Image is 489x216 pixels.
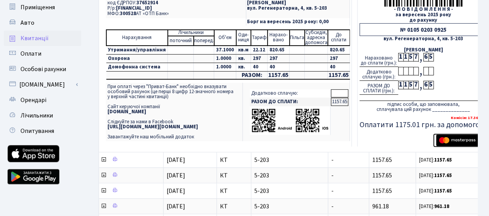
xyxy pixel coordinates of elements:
div: , [418,81,423,90]
td: 40 [268,63,290,71]
span: 5-203 [254,157,324,163]
td: поперед. [194,36,214,46]
span: - [331,202,334,211]
td: Лічильники [168,30,214,36]
td: До cплати [328,30,350,46]
td: 1.0000 [214,63,236,71]
div: РАЗОМ ДО СПЛАТИ (грн.): [360,81,398,95]
b: 1157.65 [434,172,452,179]
span: КТ [220,157,248,163]
span: Особові рахунки [20,65,66,73]
td: Домофонна система [106,63,168,71]
p: Борг на вересень 2025 року: 0,00 [247,19,349,24]
td: 297 [328,54,350,63]
b: 961.18 [434,203,449,210]
td: 1157.65 [328,71,350,79]
b: [DOMAIN_NAME] [107,108,146,115]
a: Особові рахунки [4,61,81,77]
p: [PERSON_NAME] [247,0,349,5]
td: РАЗОМ: [236,71,268,79]
img: apps-qrcodes.png [251,108,329,133]
td: 37.1000 [214,46,236,54]
span: Орендарі [20,96,46,104]
h5: Оплатити 1175.01 грн. за допомогою: [360,120,487,129]
span: Авто [20,19,34,27]
div: 1 [403,53,408,61]
td: 1.0000 [214,54,236,63]
td: Додатково сплачую: [250,89,331,97]
span: [DATE] [167,202,185,211]
span: [DATE] [167,156,185,164]
td: поточний [168,36,194,46]
span: - [331,187,334,195]
span: КТ [220,203,248,209]
td: Утримання/управління [106,46,168,54]
div: Нараховано до сплати (грн.): [360,53,398,67]
div: № 0105 0203 0925 [360,23,487,36]
td: кв.м [236,46,251,54]
div: вул. Регенераторна, 4, кв. 5-203 [360,36,487,41]
td: Оди- ниця [236,30,251,46]
a: Опитування [4,123,81,139]
td: При оплаті через "Приват-Банк" необхідно вказувати особовий рахунок (це перші 8 цифр 12-значного ... [106,83,243,141]
b: Комісія: 17.36 грн. [451,115,487,121]
span: 5-203 [254,188,324,194]
td: кв. [236,63,251,71]
span: Оплати [20,49,41,58]
small: [DATE]: [419,187,452,194]
a: Квитанції [4,31,81,46]
span: 1157.65 [372,187,392,195]
a: Лічильники [4,108,81,123]
div: 7 [413,81,418,89]
td: Субсидія, адресна допомога [305,30,328,46]
td: Нарахо- вано [268,30,290,46]
td: 820.65 [328,46,350,54]
small: [DATE]: [419,156,452,163]
span: КТ [220,188,248,194]
div: 5 [408,81,413,89]
a: Орендарі [4,92,81,108]
td: 820.65 [268,46,290,54]
span: 300528 [120,10,136,17]
span: Приміщення [20,3,55,12]
td: 1157.65 [331,98,348,106]
td: 1157.65 [268,71,290,79]
span: [FINANCIAL_ID] [116,5,152,12]
p: МФО: АТ «ОТП Банк» [107,11,244,16]
div: 5 [428,53,433,61]
td: кв. [236,54,251,63]
td: Тариф [251,30,268,46]
td: Пільга [290,30,305,46]
td: 22.12 [251,46,268,54]
td: 40 [251,63,268,71]
div: за вересень 2025 року [360,12,487,17]
span: 961.18 [372,202,389,211]
div: Додатково сплачую (грн.): [360,67,398,81]
span: [DATE] [167,187,185,195]
small: [DATE]: [419,203,449,210]
td: 297 [251,54,268,63]
span: Квитанції [20,34,49,43]
td: Нарахування [106,30,168,46]
div: 5 [428,81,433,89]
p: код ЄДРПОУ: [107,0,244,5]
div: підпис особи, що заповнювала, сплачувала цей рахунок ______________ [360,100,487,112]
div: 6 [423,81,428,89]
div: , [418,53,423,62]
span: Лічильники [20,111,53,120]
b: 1157.65 [434,156,452,163]
p: вул. Регенераторна, 4, кв. 5-203 [247,6,349,11]
div: - П О В І Д О М Л Е Н Н Я - [360,7,487,12]
b: 1157.65 [434,187,452,194]
div: [PERSON_NAME] [360,48,487,53]
span: 1157.65 [372,171,392,180]
td: РАЗОМ ДО СПЛАТИ: [250,98,331,106]
span: КТ [220,172,248,179]
b: [URL][DOMAIN_NAME][DOMAIN_NAME] [107,123,198,130]
p: Р/р: [107,6,244,11]
div: 1 [398,53,403,61]
div: , [418,67,423,76]
div: 5 [408,53,413,61]
div: до рахунку [360,18,487,23]
td: Охорона [106,54,168,63]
